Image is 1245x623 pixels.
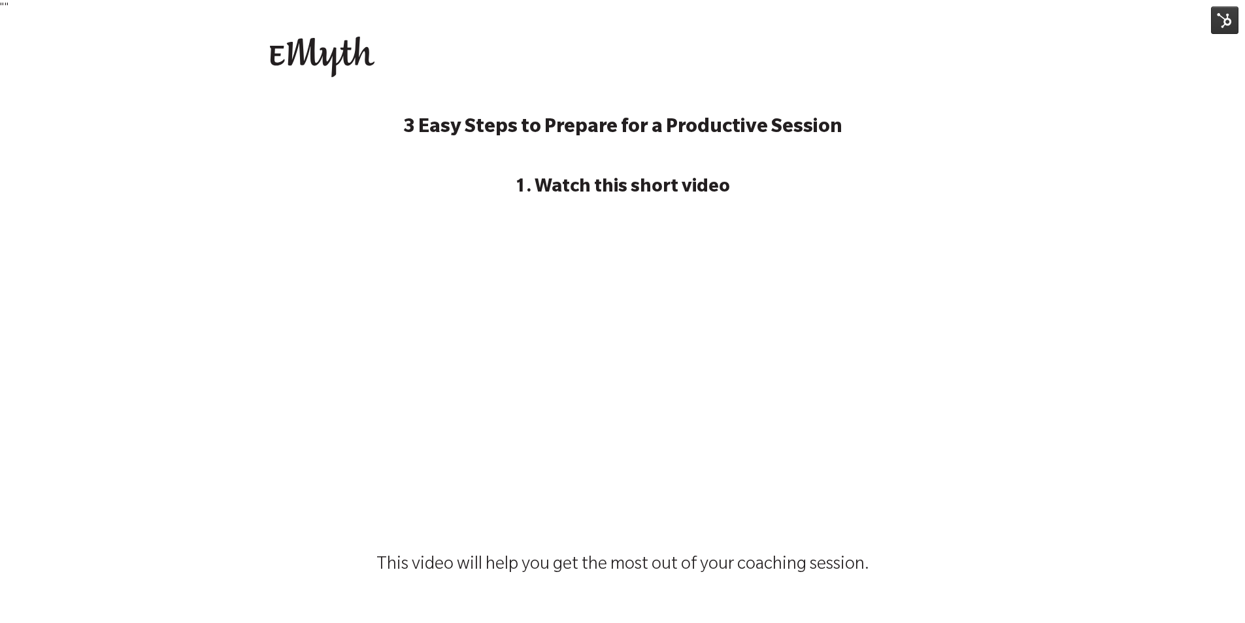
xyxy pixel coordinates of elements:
img: HubSpot Tools Menu Toggle [1211,7,1238,34]
iframe: Chat Widget [1180,560,1245,623]
strong: 3 Easy Steps to Prepare for a Productive Session [403,118,842,139]
strong: 1. Watch this short video [515,178,730,198]
iframe: HubSpot Video [345,218,901,530]
img: EMyth [270,37,374,77]
span: This video will help you get the most out of your coaching session. [376,556,869,575]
